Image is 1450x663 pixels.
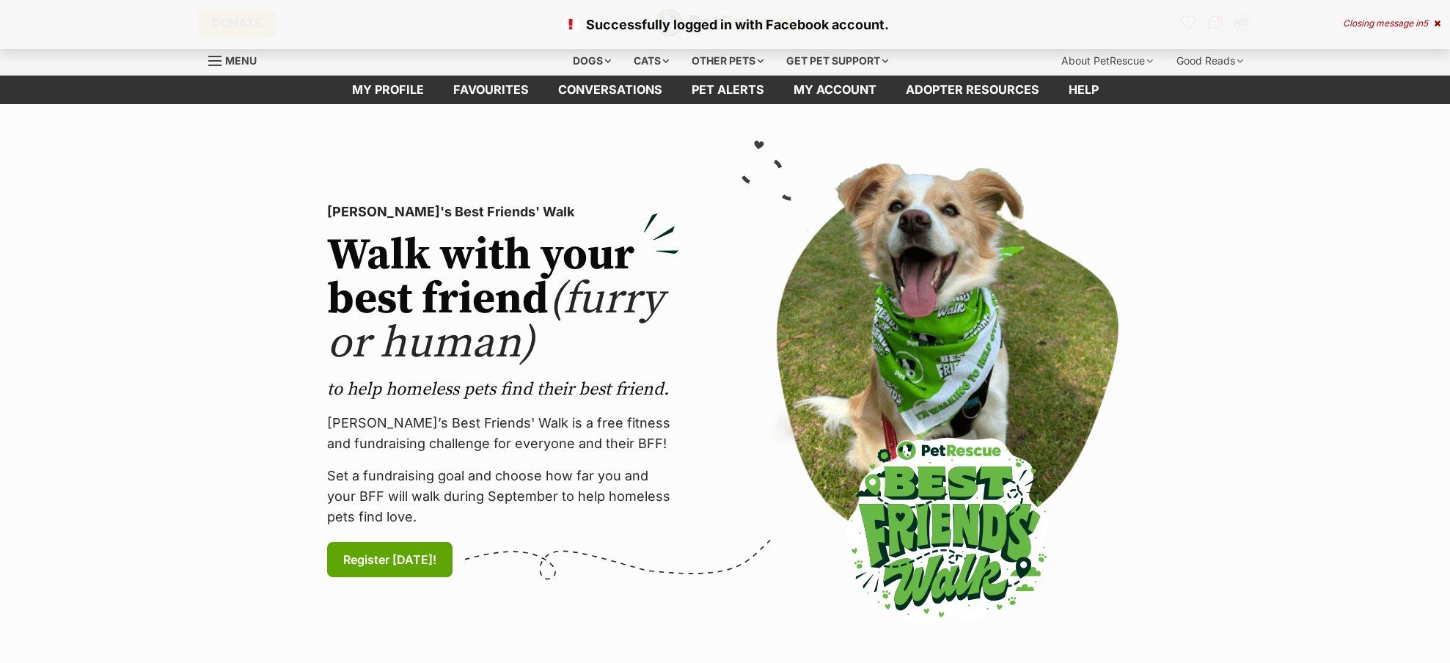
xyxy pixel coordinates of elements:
[327,272,664,371] span: (furry or human)
[208,46,267,73] a: Menu
[327,413,679,454] p: [PERSON_NAME]’s Best Friends' Walk is a free fitness and fundraising challenge for everyone and t...
[681,46,774,76] div: Other pets
[1051,46,1163,76] div: About PetRescue
[225,54,257,67] span: Menu
[563,46,621,76] div: Dogs
[327,466,679,527] p: Set a fundraising goal and choose how far you and your BFF will walk during September to help hom...
[439,76,543,104] a: Favourites
[327,234,679,366] h2: Walk with your best friend
[623,46,679,76] div: Cats
[1054,76,1113,104] a: Help
[1166,46,1253,76] div: Good Reads
[337,76,439,104] a: My profile
[776,46,898,76] div: Get pet support
[543,76,677,104] a: conversations
[779,76,891,104] a: My account
[327,202,679,222] p: [PERSON_NAME]'s Best Friends' Walk
[343,551,436,568] span: Register [DATE]!
[327,542,453,577] a: Register [DATE]!
[677,76,779,104] a: Pet alerts
[327,378,679,401] p: to help homeless pets find their best friend.
[891,76,1054,104] a: Adopter resources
